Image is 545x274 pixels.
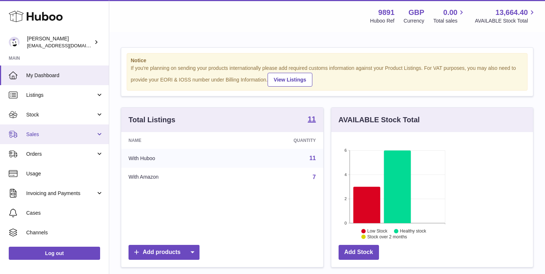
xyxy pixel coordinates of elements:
[378,8,395,17] strong: 9891
[344,221,347,225] text: 0
[308,115,316,124] a: 11
[27,43,107,48] span: [EMAIL_ADDRESS][DOMAIN_NAME]
[26,170,103,177] span: Usage
[129,245,200,260] a: Add products
[313,174,316,180] a: 7
[26,190,96,197] span: Invoicing and Payments
[370,17,395,24] div: Huboo Ref
[475,17,536,24] span: AVAILABLE Stock Total
[26,111,96,118] span: Stock
[9,247,100,260] a: Log out
[121,149,232,168] td: With Huboo
[26,92,96,99] span: Listings
[404,17,424,24] div: Currency
[131,57,524,64] strong: Notice
[121,132,232,149] th: Name
[344,148,347,152] text: 6
[400,229,426,234] text: Healthy stock
[339,115,420,125] h3: AVAILABLE Stock Total
[129,115,175,125] h3: Total Listings
[495,8,528,17] span: 13,664.40
[26,131,96,138] span: Sales
[367,234,407,239] text: Stock over 2 months
[131,65,524,87] div: If you're planning on sending your products internationally please add required customs informati...
[339,245,379,260] a: Add Stock
[344,196,347,201] text: 2
[433,8,466,24] a: 0.00 Total sales
[309,155,316,161] a: 11
[308,115,316,123] strong: 11
[26,210,103,217] span: Cases
[344,172,347,177] text: 4
[232,132,323,149] th: Quantity
[27,35,92,49] div: [PERSON_NAME]
[26,72,103,79] span: My Dashboard
[268,73,312,87] a: View Listings
[121,168,232,187] td: With Amazon
[443,8,458,17] span: 0.00
[367,229,387,234] text: Low Stock
[408,8,424,17] strong: GBP
[433,17,466,24] span: Total sales
[475,8,536,24] a: 13,664.40 AVAILABLE Stock Total
[26,229,103,236] span: Channels
[9,37,20,48] img: ro@thebitterclub.co.uk
[26,151,96,158] span: Orders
